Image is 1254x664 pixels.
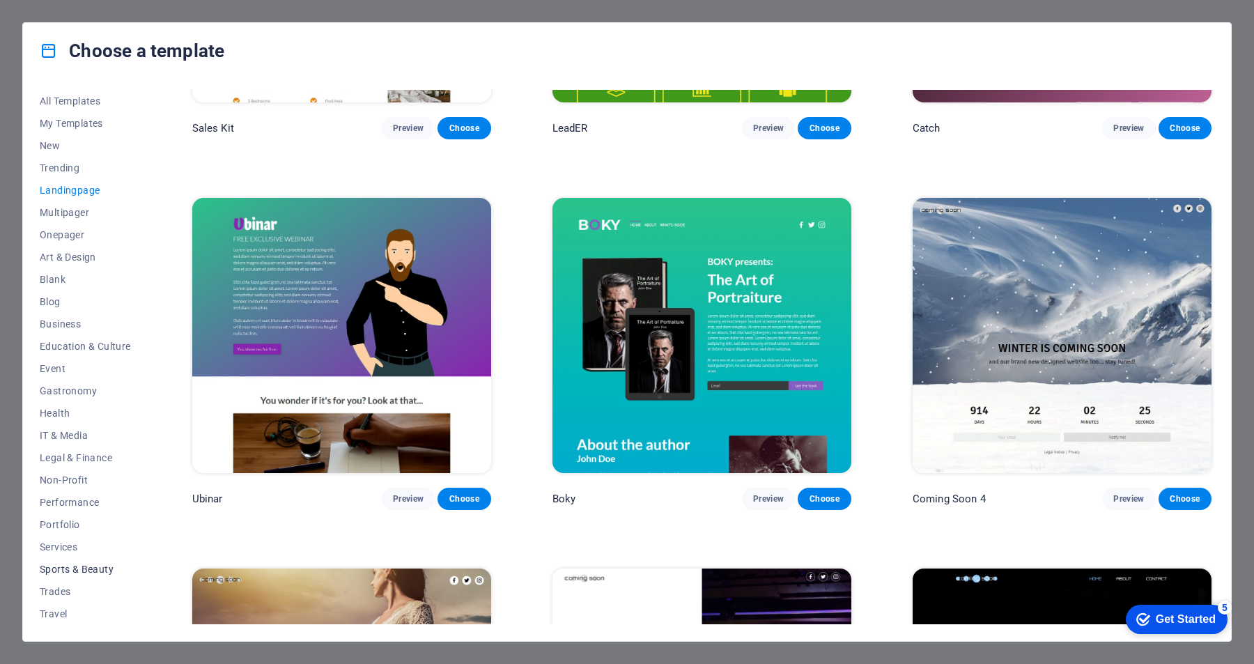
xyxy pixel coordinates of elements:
span: Services [40,541,131,553]
span: IT & Media [40,430,131,441]
span: Multipager [40,207,131,218]
span: Choose [809,493,839,504]
button: Multipager [40,201,131,224]
span: Preview [753,123,784,134]
span: Gastronomy [40,385,131,396]
button: Choose [1159,117,1212,139]
button: Business [40,313,131,335]
span: Preview [1113,123,1144,134]
span: Landingpage [40,185,131,196]
button: Trades [40,580,131,603]
button: Choose [798,117,851,139]
button: Preview [742,117,795,139]
button: Preview [1102,117,1155,139]
span: Preview [1113,493,1144,504]
button: Choose [438,117,490,139]
button: Art & Design [40,246,131,268]
p: Boky [552,492,576,506]
span: Choose [1170,123,1200,134]
span: Trending [40,162,131,173]
span: Health [40,408,131,419]
button: Legal & Finance [40,447,131,469]
button: Preview [1102,488,1155,510]
div: Get Started [41,15,101,28]
button: New [40,134,131,157]
span: Preview [393,493,424,504]
button: Services [40,536,131,558]
p: LeadER [552,121,588,135]
button: Choose [438,488,490,510]
button: Blog [40,291,131,313]
p: Catch [913,121,940,135]
p: Sales Kit [192,121,234,135]
button: Portfolio [40,514,131,536]
p: Ubinar [192,492,223,506]
span: Event [40,363,131,374]
span: All Templates [40,95,131,107]
img: Ubinar [192,198,491,473]
button: All Templates [40,90,131,112]
img: Boky [552,198,851,473]
span: Choose [1170,493,1200,504]
button: Landingpage [40,179,131,201]
span: Blog [40,296,131,307]
p: Coming Soon 4 [913,492,986,506]
span: Education & Culture [40,341,131,352]
span: Portfolio [40,519,131,530]
button: Choose [1159,488,1212,510]
span: Choose [449,493,479,504]
span: Business [40,318,131,330]
span: My Templates [40,118,131,129]
span: Sports & Beauty [40,564,131,575]
span: New [40,140,131,151]
button: Education & Culture [40,335,131,357]
button: Preview [382,117,435,139]
span: Onepager [40,229,131,240]
span: Choose [449,123,479,134]
button: Onepager [40,224,131,246]
span: Art & Design [40,252,131,263]
button: Health [40,402,131,424]
span: Preview [753,493,784,504]
span: Legal & Finance [40,452,131,463]
button: Performance [40,491,131,514]
div: Get Started 5 items remaining, 0% complete [11,7,113,36]
span: Travel [40,608,131,619]
span: Performance [40,497,131,508]
button: Non-Profit [40,469,131,491]
span: Trades [40,586,131,597]
button: Event [40,357,131,380]
img: Coming Soon 4 [913,198,1212,473]
button: My Templates [40,112,131,134]
span: Non-Profit [40,474,131,486]
span: Choose [809,123,839,134]
button: Preview [382,488,435,510]
button: Gastronomy [40,380,131,402]
button: Trending [40,157,131,179]
button: Sports & Beauty [40,558,131,580]
span: Preview [393,123,424,134]
button: Travel [40,603,131,625]
button: Preview [742,488,795,510]
h4: Choose a template [40,40,224,62]
button: Choose [798,488,851,510]
button: IT & Media [40,424,131,447]
button: Blank [40,268,131,291]
span: Blank [40,274,131,285]
div: 5 [103,3,117,17]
